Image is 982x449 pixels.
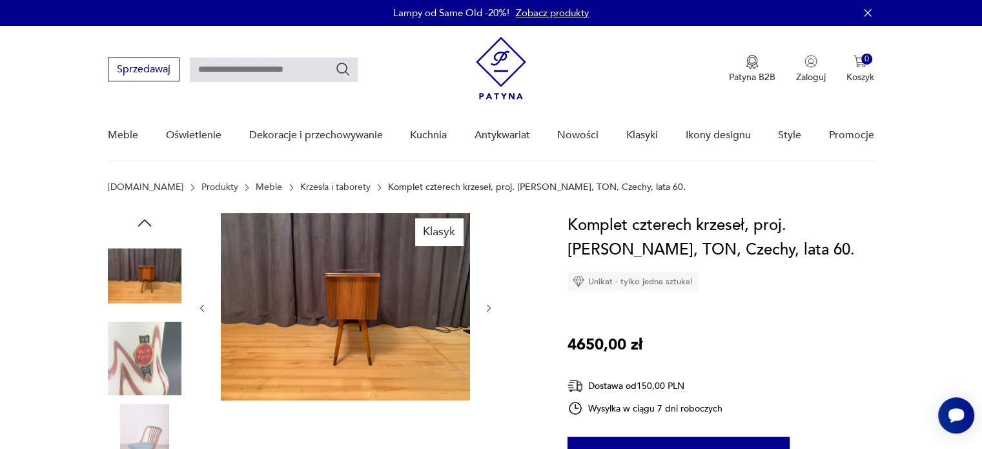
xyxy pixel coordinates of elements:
p: Lampy od Same Old -20%! [393,6,509,19]
a: Promocje [829,110,874,160]
a: [DOMAIN_NAME] [108,182,183,193]
img: Ikonka użytkownika [804,55,817,68]
a: Krzesła i taborety [300,182,371,193]
img: Ikona dostawy [568,378,583,394]
a: Kuchnia [410,110,447,160]
a: Klasyki [626,110,658,160]
a: Sprzedawaj [108,66,179,75]
button: Patyna B2B [729,55,775,83]
div: 0 [861,54,872,65]
button: Szukaj [335,61,351,77]
img: Patyna - sklep z meblami i dekoracjami vintage [476,37,526,99]
a: Dekoracje i przechowywanie [249,110,382,160]
img: Ikona medalu [746,55,759,69]
a: Zobacz produkty [516,6,589,19]
p: Patyna B2B [729,71,775,83]
a: Oświetlenie [166,110,221,160]
button: Zaloguj [796,55,826,83]
a: Meble [108,110,138,160]
h1: Komplet czterech krzeseł, proj. [PERSON_NAME], TON, Czechy, lata 60. [568,213,874,262]
p: Komplet czterech krzeseł, proj. [PERSON_NAME], TON, Czechy, lata 60. [388,182,686,193]
a: Ikona medaluPatyna B2B [729,55,775,83]
img: Zdjęcie produktu Komplet czterech krzeseł, proj. A. Suman, TON, Czechy, lata 60. [221,213,470,401]
a: Ikony designu [685,110,750,160]
p: Koszyk [846,71,874,83]
img: Ikona koszyka [854,55,866,68]
img: Ikona diamentu [573,276,584,287]
div: Unikat - tylko jedna sztuka! [568,272,698,291]
div: Klasyk [415,218,463,245]
div: Dostawa od 150,00 PLN [568,378,722,394]
a: Style [778,110,801,160]
img: Zdjęcie produktu Komplet czterech krzeseł, proj. A. Suman, TON, Czechy, lata 60. [108,239,181,313]
p: 4650,00 zł [568,333,642,357]
button: 0Koszyk [846,55,874,83]
a: Nowości [557,110,598,160]
img: Zdjęcie produktu Komplet czterech krzeseł, proj. A. Suman, TON, Czechy, lata 60. [108,322,181,395]
div: Wysyłka w ciągu 7 dni roboczych [568,401,722,416]
a: Antykwariat [475,110,530,160]
a: Meble [256,182,282,193]
iframe: Smartsupp widget button [938,397,974,433]
p: Zaloguj [796,71,826,83]
button: Sprzedawaj [108,57,179,81]
a: Produkty [201,182,238,193]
